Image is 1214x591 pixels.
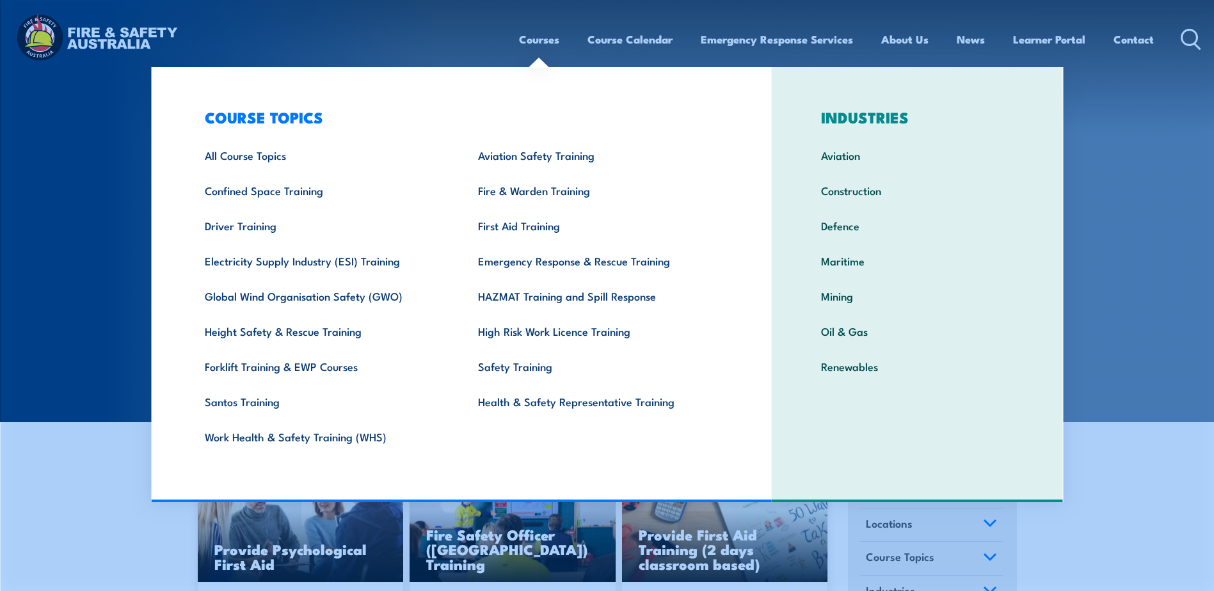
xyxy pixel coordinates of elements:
a: Emergency Response & Rescue Training [458,243,731,278]
h3: Provide Psychological First Aid [214,542,387,571]
span: Locations [866,515,913,532]
a: Provide First Aid Training (2 days classroom based) [622,468,828,583]
a: Construction [801,173,1034,208]
a: Safety Training [458,349,731,384]
a: News [957,22,985,56]
h3: Provide First Aid Training (2 days classroom based) [639,527,811,571]
a: Course Topics [860,542,1003,575]
img: Mental Health First Aid Training (Standard) – Classroom [622,468,828,583]
a: Height Safety & Rescue Training [185,313,458,349]
span: Course Topics [866,548,934,565]
a: Maritime [801,243,1034,278]
a: Courses [519,22,559,56]
a: Driver Training [185,208,458,243]
img: Fire Safety Advisor [410,468,616,583]
a: Confined Space Training [185,173,458,208]
a: HAZMAT Training and Spill Response [458,278,731,313]
a: Locations [860,508,1003,542]
a: First Aid Training [458,208,731,243]
h3: Fire Safety Officer ([GEOGRAPHIC_DATA]) Training [426,527,599,571]
a: Electricity Supply Industry (ESI) Training [185,243,458,278]
img: Mental Health First Aid Training Course from Fire & Safety Australia [198,468,404,583]
a: Course Calendar [587,22,673,56]
a: Health & Safety Representative Training [458,384,731,419]
h3: COURSE TOPICS [185,108,731,126]
a: Learner Portal [1013,22,1085,56]
a: Emergency Response Services [701,22,853,56]
a: About Us [881,22,929,56]
a: Global Wind Organisation Safety (GWO) [185,278,458,313]
a: Mining [801,278,1034,313]
a: Work Health & Safety Training (WHS) [185,419,458,454]
h3: INDUSTRIES [801,108,1034,126]
a: Aviation [801,138,1034,173]
a: Fire Safety Officer ([GEOGRAPHIC_DATA]) Training [410,468,616,583]
a: Aviation Safety Training [458,138,731,173]
a: Forklift Training & EWP Courses [185,349,458,384]
a: Santos Training [185,384,458,419]
a: All Course Topics [185,138,458,173]
a: Oil & Gas [801,313,1034,349]
a: Renewables [801,349,1034,384]
a: Contact [1114,22,1154,56]
a: Defence [801,208,1034,243]
a: Provide Psychological First Aid [198,468,404,583]
a: Fire & Warden Training [458,173,731,208]
a: High Risk Work Licence Training [458,313,731,349]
